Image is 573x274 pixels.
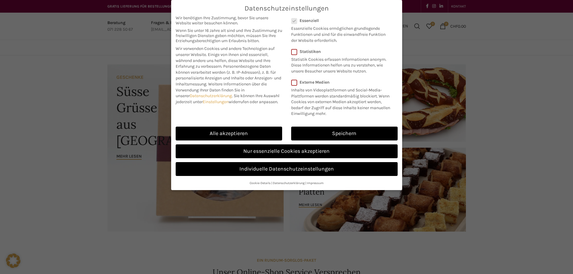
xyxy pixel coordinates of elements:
span: Wir verwenden Cookies und andere Technologien auf unserer Website. Einige von ihnen sind essenzie... [176,46,275,69]
span: Wenn Sie unter 16 Jahre alt sind und Ihre Zustimmung zu freiwilligen Diensten geben möchten, müss... [176,28,282,43]
a: Nur essenzielle Cookies akzeptieren [176,144,398,158]
a: Datenschutzerklärung [190,93,232,98]
p: Statistik Cookies erfassen Informationen anonym. Diese Informationen helfen uns zu verstehen, wie... [291,54,390,74]
span: Sie können Ihre Auswahl jederzeit unter widerrufen oder anpassen. [176,93,279,104]
a: Alle akzeptieren [176,127,282,140]
a: Einstellungen [203,99,229,104]
label: Statistiken [291,49,390,54]
span: Datenschutzeinstellungen [245,5,329,12]
a: Datenschutzerklärung [273,181,305,185]
a: Cookie-Details [250,181,271,185]
label: Essenziell [291,18,390,23]
a: Individuelle Datenschutzeinstellungen [176,162,398,176]
p: Essenzielle Cookies ermöglichen grundlegende Funktionen und sind für die einwandfreie Funktion de... [291,23,390,43]
span: Personenbezogene Daten können verarbeitet werden (z. B. IP-Adressen), z. B. für personalisierte A... [176,64,281,87]
a: Speichern [291,127,398,140]
a: Impressum [307,181,324,185]
span: Weitere Informationen über die Verwendung Ihrer Daten finden Sie in unserer . [176,82,267,98]
p: Inhalte von Videoplattformen und Social-Media-Plattformen werden standardmäßig blockiert. Wenn Co... [291,85,394,117]
span: Wir benötigen Ihre Zustimmung, bevor Sie unsere Website weiter besuchen können. [176,15,282,26]
label: Externe Medien [291,80,394,85]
